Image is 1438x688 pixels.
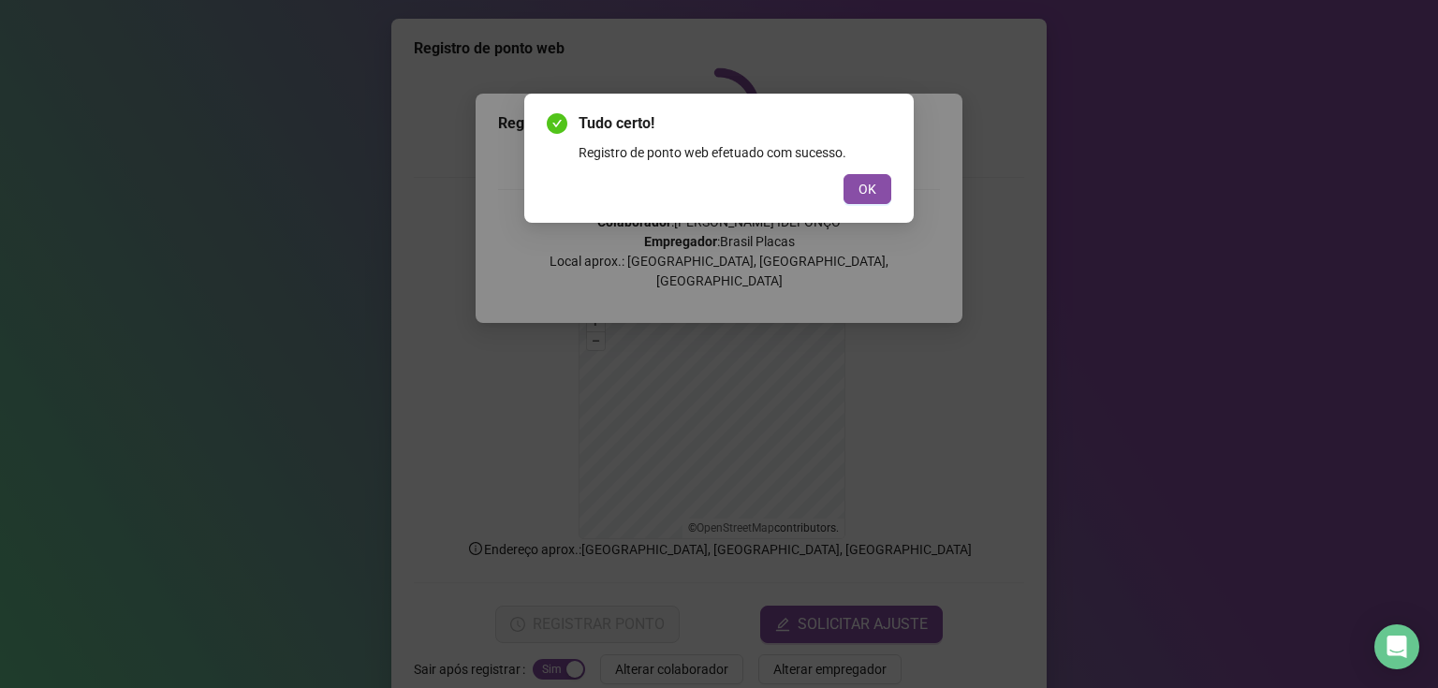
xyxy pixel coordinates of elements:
[579,112,891,135] span: Tudo certo!
[858,179,876,199] span: OK
[844,174,891,204] button: OK
[1374,624,1419,669] div: Open Intercom Messenger
[579,142,891,163] div: Registro de ponto web efetuado com sucesso.
[547,113,567,134] span: check-circle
